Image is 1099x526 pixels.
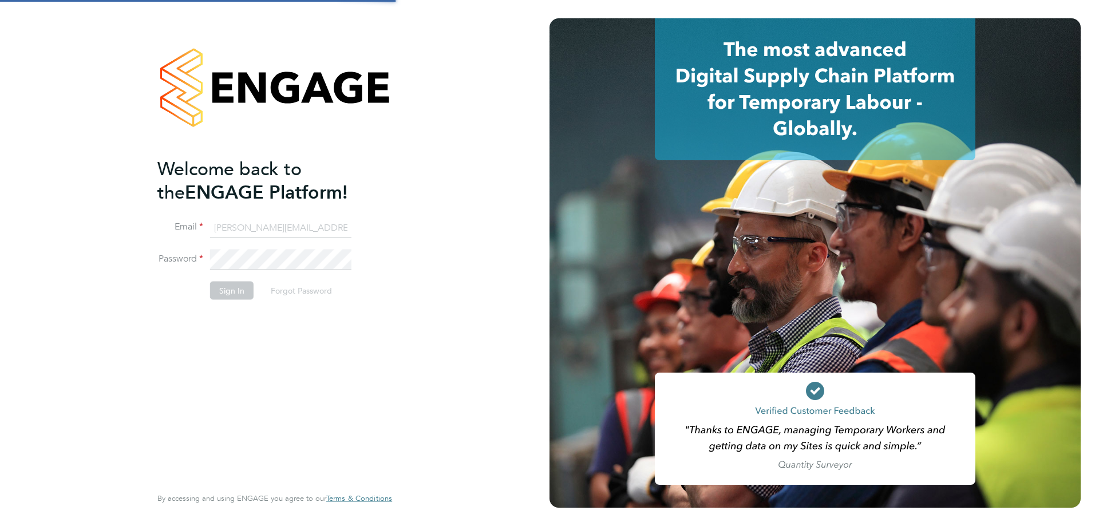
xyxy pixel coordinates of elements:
button: Forgot Password [262,282,341,300]
h2: ENGAGE Platform! [157,157,381,204]
span: Terms & Conditions [326,493,392,503]
label: Email [157,221,203,233]
label: Password [157,253,203,265]
button: Sign In [210,282,254,300]
span: Welcome back to the [157,157,302,203]
a: Terms & Conditions [326,494,392,503]
span: By accessing and using ENGAGE you agree to our [157,493,392,503]
input: Enter your work email... [210,217,351,238]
